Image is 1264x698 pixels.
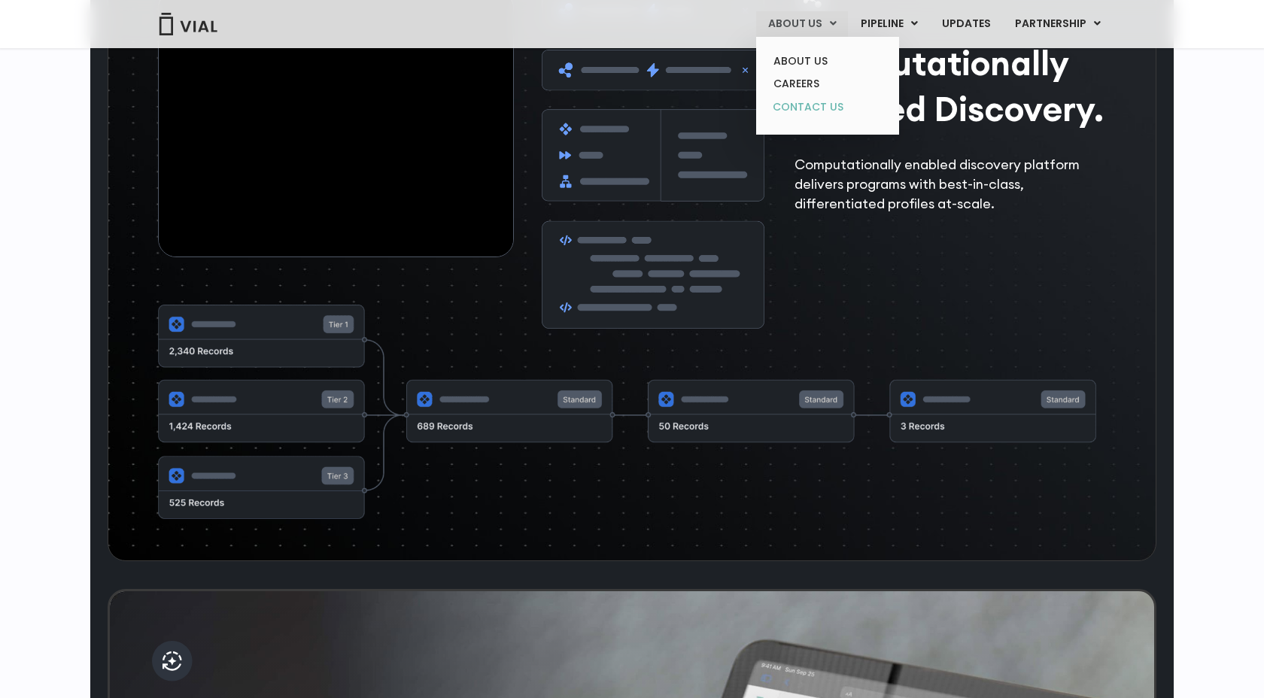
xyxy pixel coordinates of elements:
a: ABOUT USMenu Toggle [756,11,848,37]
img: Flowchart [158,305,1096,521]
img: Vial Logo [158,13,218,35]
a: UPDATES [930,11,1002,37]
p: Computationally enabled discovery platform delivers programs with best-in-class, differentiated p... [795,155,1115,214]
a: CONTACT US [761,96,893,120]
a: CAREERS [761,72,893,96]
a: PIPELINEMenu Toggle [849,11,929,37]
a: ABOUT US [761,50,893,73]
h2: Computationally Enabled Discovery. [795,40,1115,132]
a: PARTNERSHIPMenu Toggle [1003,11,1113,37]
